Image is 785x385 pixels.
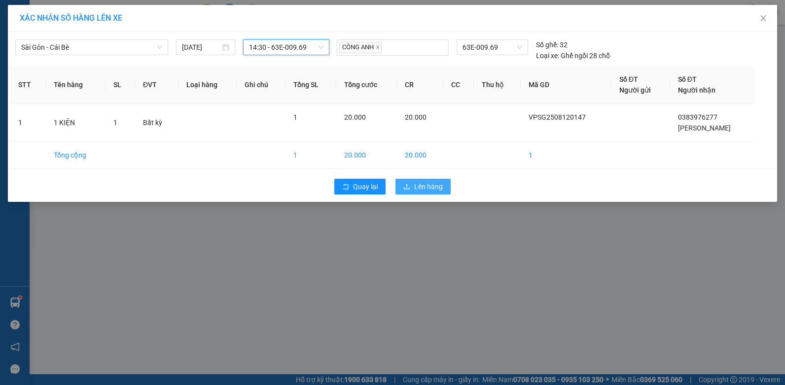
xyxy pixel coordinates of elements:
td: Tổng cộng [46,142,106,169]
th: Ghi chú [237,66,285,104]
span: Người nhận [678,86,715,94]
th: Thu hộ [474,66,521,104]
span: Người gửi [619,86,651,94]
th: STT [10,66,46,104]
span: Quay lại [353,181,378,192]
span: upload [403,183,410,191]
span: [PERSON_NAME] [678,124,731,132]
span: 20.000 [344,113,366,121]
td: 1 [521,142,611,169]
span: VPSG2508120147 [529,113,586,121]
button: rollbackQuay lại [334,179,386,194]
th: Tổng SL [285,66,336,104]
span: close [375,45,380,50]
span: 1 [293,113,297,121]
td: 20.000 [397,142,443,169]
span: 0383976277 [678,113,717,121]
span: Số ĐT [678,75,697,83]
th: Loại hàng [178,66,237,104]
button: uploadLên hàng [395,179,451,194]
span: 14:30 - 63E-009.69 [249,40,323,55]
span: 63E-009.69 [463,40,523,55]
span: Lên hàng [414,181,443,192]
span: Số ghế: [536,39,558,50]
td: Bất kỳ [135,104,178,142]
td: 1 [285,142,336,169]
span: Số ĐT [619,75,638,83]
td: 1 [10,104,46,142]
input: 12/08/2025 [182,42,220,53]
span: rollback [342,183,349,191]
div: 32 [536,39,568,50]
span: CÔNG ANH [339,42,382,53]
th: ĐVT [135,66,178,104]
th: Mã GD [521,66,611,104]
span: Sài Gòn - Cái Bè [21,40,162,55]
th: CR [397,66,443,104]
div: Ghế ngồi 28 chỗ [536,50,610,61]
th: CC [443,66,474,104]
th: Tổng cước [336,66,397,104]
td: 1 KIỆN [46,104,106,142]
span: Loại xe: [536,50,559,61]
span: 20.000 [405,113,427,121]
th: Tên hàng [46,66,106,104]
button: Close [749,5,777,32]
th: SL [106,66,135,104]
td: 20.000 [336,142,397,169]
span: close [759,14,767,22]
span: 1 [113,119,117,127]
span: XÁC NHẬN SỐ HÀNG LÊN XE [20,13,122,23]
